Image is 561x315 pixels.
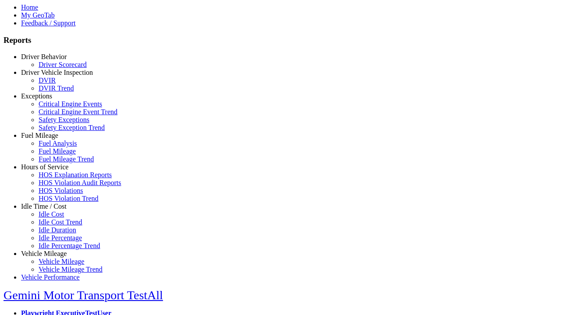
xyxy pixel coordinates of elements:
a: Safety Exception Trend [39,124,105,131]
h3: Reports [4,35,557,45]
a: Safety Exceptions [39,116,89,123]
a: HOS Explanation Reports [39,171,112,178]
a: Vehicle Mileage [39,258,84,265]
a: Idle Percentage [39,234,82,241]
a: Idle Duration [39,226,76,234]
a: Driver Vehicle Inspection [21,69,93,76]
a: DVIR [39,77,56,84]
a: Fuel Mileage [39,147,76,155]
a: Idle Percentage Trend [39,242,100,249]
a: Hours of Service [21,163,68,171]
a: Fuel Analysis [39,140,77,147]
a: Vehicle Performance [21,273,80,281]
a: HOS Violation Audit Reports [39,179,121,186]
a: Gemini Motor Transport TestAll [4,288,163,302]
a: Fuel Mileage Trend [39,155,94,163]
a: Fuel Mileage [21,132,58,139]
a: Driver Scorecard [39,61,87,68]
a: Critical Engine Events [39,100,102,108]
a: Critical Engine Event Trend [39,108,117,115]
a: Home [21,3,38,11]
a: My GeoTab [21,11,55,19]
a: DVIR Trend [39,84,74,92]
a: Idle Time / Cost [21,203,67,210]
a: HOS Violation Trend [39,195,99,202]
a: Exceptions [21,92,52,100]
a: Idle Cost Trend [39,218,82,226]
a: Feedback / Support [21,19,75,27]
a: Vehicle Mileage Trend [39,266,103,273]
a: Driver Behavior [21,53,67,60]
a: Idle Cost [39,210,64,218]
a: HOS Violations [39,187,83,194]
a: Vehicle Mileage [21,250,67,257]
